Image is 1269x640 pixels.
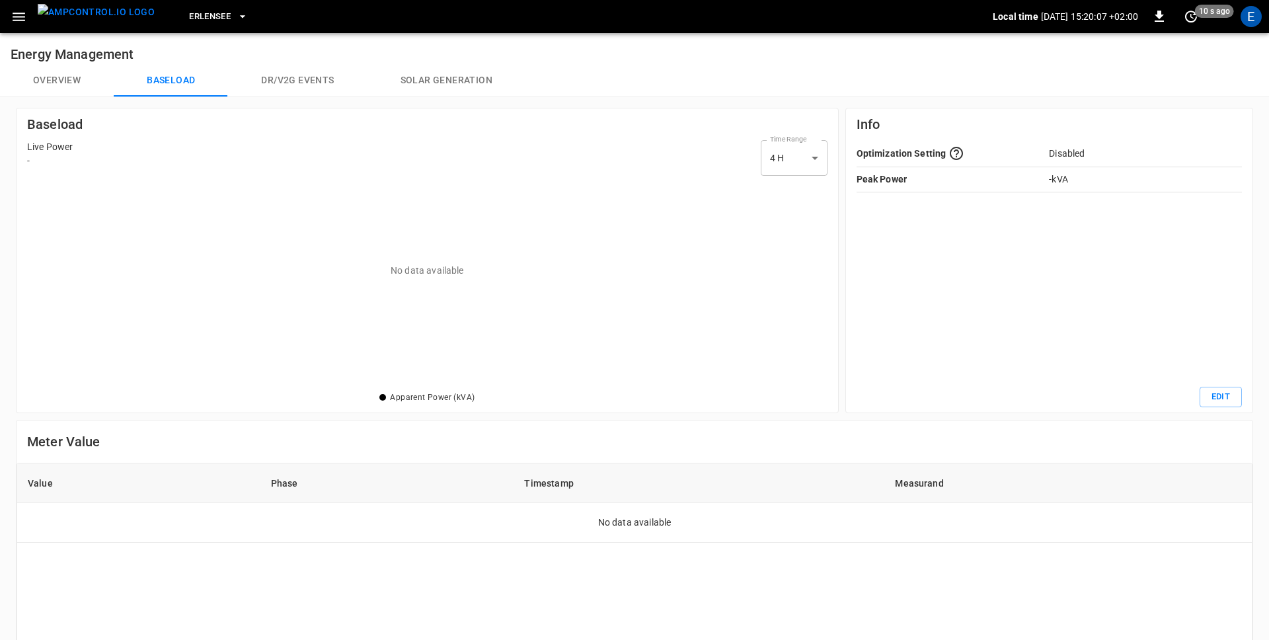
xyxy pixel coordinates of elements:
button: Solar generation [367,65,525,97]
h6: Meter Value [27,431,1242,452]
th: Measurand [884,463,1252,503]
h6: Baseload [27,114,827,135]
th: Phase [260,463,514,503]
p: Peak Power [857,173,1050,186]
button: Edit [1200,387,1242,407]
span: No data available [391,265,464,276]
th: Timestamp [514,463,884,503]
span: Erlensee [189,9,231,24]
p: Local time [993,10,1038,23]
button: Erlensee [184,4,253,30]
h6: Info [857,114,1242,135]
button: set refresh interval [1180,6,1202,27]
div: 4 H [761,140,827,176]
span: 10 s ago [1195,5,1234,18]
img: ampcontrol.io logo [38,4,155,20]
p: - kVA [1049,173,1242,186]
div: profile-icon [1241,6,1262,27]
p: Live Power [27,140,73,154]
label: Time Range [770,134,807,145]
td: No data available [17,503,1252,543]
p: Optimization Setting [857,147,946,161]
p: - [27,154,73,168]
span: Apparent Power (kVA) [390,393,475,402]
p: [DATE] 15:20:07 +02:00 [1041,10,1138,23]
th: Value [17,463,260,503]
button: Dr/V2G events [228,65,367,97]
p: Disabled [1049,147,1242,161]
button: Baseload [114,65,228,97]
